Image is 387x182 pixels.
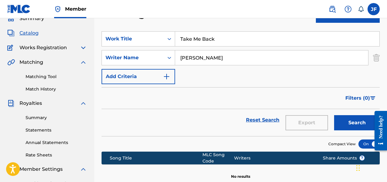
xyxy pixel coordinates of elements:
a: Match History [26,86,87,92]
img: MLC Logo [7,5,31,13]
a: Summary [26,115,87,121]
button: Add Criteria [102,69,175,84]
div: User Menu [368,3,380,15]
iframe: Chat Widget [354,153,385,182]
div: Help [342,3,354,15]
span: Member [65,5,86,12]
span: Works Registration [19,44,67,51]
img: Delete Criterion [373,50,380,65]
div: Writer Name [105,54,160,61]
img: search [329,5,336,13]
p: No results [231,167,250,179]
div: Writers [234,155,313,161]
span: Catalog [19,29,39,37]
img: 9d2ae6d4665cec9f34b9.svg [163,73,170,80]
img: expand [80,44,87,51]
button: Filters (0) [342,91,380,106]
img: Works Registration [7,44,15,51]
a: Rate Sheets [26,152,87,158]
a: Annual Statements [26,139,87,146]
span: Share Amounts [323,155,365,161]
img: expand [80,166,87,173]
img: Summary [7,15,15,22]
img: expand [80,100,87,107]
div: MLC Song Code [202,152,234,164]
span: Summary [19,15,44,22]
a: Matching Tool [26,74,87,80]
a: Reset Search [243,113,282,127]
img: Top Rightsholder [54,5,61,13]
span: Royalties [19,100,42,107]
img: help [344,5,352,13]
span: Member Settings [19,166,63,173]
img: Matching [7,59,15,66]
span: Compact View [328,141,356,147]
img: Catalog [7,29,15,37]
div: Song Title [110,155,202,161]
a: Statements [26,127,87,133]
img: Royalties [7,100,15,107]
a: SummarySummary [7,15,44,22]
span: Matching [19,59,43,66]
img: filter [370,96,375,100]
a: CatalogCatalog [7,29,39,37]
form: Search Form [102,31,380,136]
span: Filters ( 0 ) [345,94,370,102]
div: Notifications [358,6,364,12]
button: Search [334,115,380,130]
div: Work Title [105,35,160,43]
iframe: Resource Center [370,106,387,155]
a: Public Search [326,3,338,15]
img: expand [80,59,87,66]
div: Drag [356,159,360,177]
